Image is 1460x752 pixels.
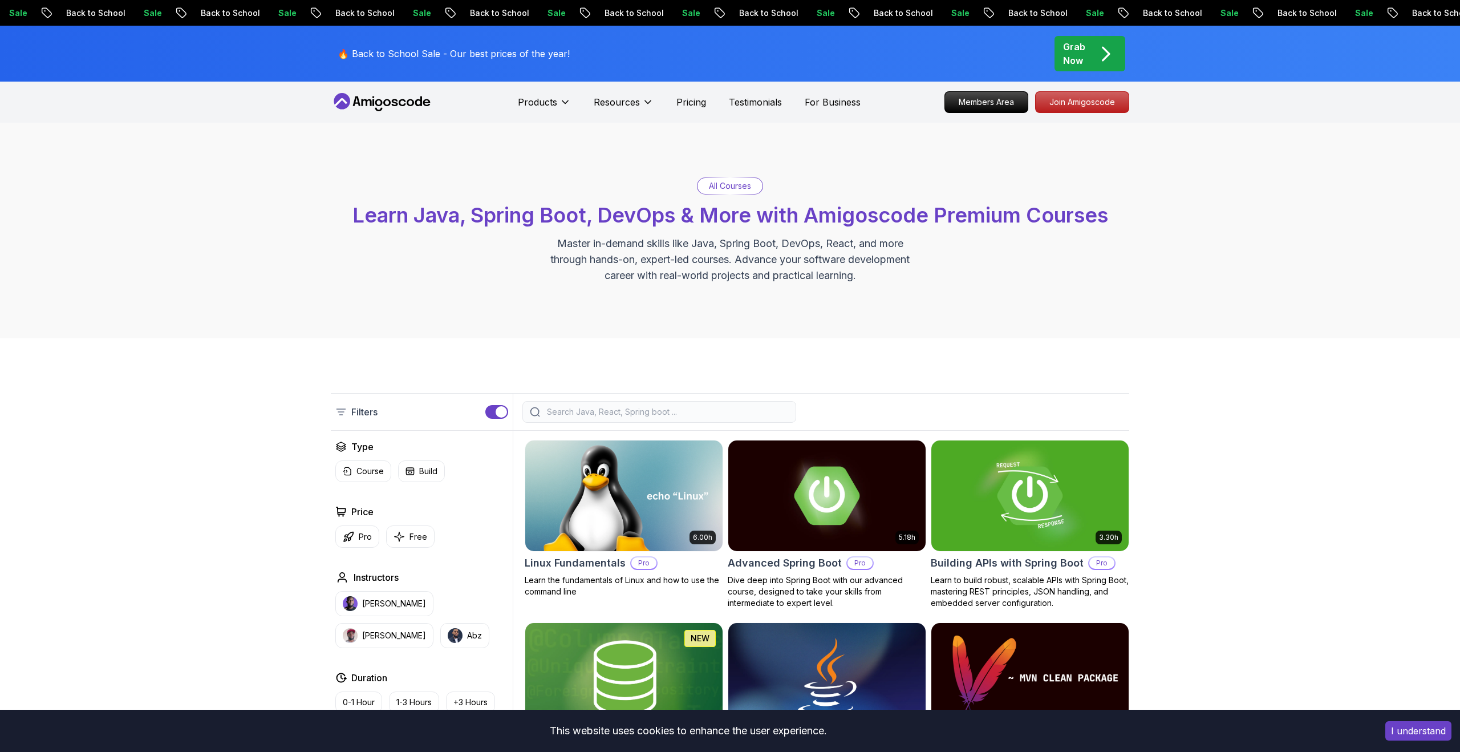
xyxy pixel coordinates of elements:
[354,571,399,584] h2: Instructors
[351,440,374,454] h2: Type
[931,623,1129,734] img: Maven Essentials card
[728,440,926,609] a: Advanced Spring Boot card5.18hAdvanced Spring BootProDive deep into Spring Boot with our advanced...
[440,623,489,648] button: instructor imgAbz
[46,7,124,19] p: Back to School
[1035,91,1129,113] a: Join Amigoscode
[446,692,495,713] button: +3 Hours
[728,555,842,571] h2: Advanced Spring Boot
[518,95,571,118] button: Products
[545,406,789,418] input: Search Java, React, Spring boot ...
[1036,92,1129,112] p: Join Amigoscode
[525,440,723,551] img: Linux Fundamentals card
[335,460,391,482] button: Course
[525,575,723,597] p: Learn the fundamentals of Linux and how to use the command line
[528,7,564,19] p: Sale
[362,598,426,609] p: [PERSON_NAME]
[594,95,654,118] button: Resources
[518,95,557,109] p: Products
[258,7,295,19] p: Sale
[351,405,378,419] p: Filters
[356,466,384,477] p: Course
[931,555,1084,571] h2: Building APIs with Spring Boot
[386,525,435,548] button: Free
[1089,557,1114,569] p: Pro
[1099,533,1118,542] p: 3.30h
[419,466,437,477] p: Build
[945,92,1028,112] p: Members Area
[1385,721,1451,741] button: Accept cookies
[335,692,382,713] button: 0-1 Hour
[448,628,463,643] img: instructor img
[124,7,160,19] p: Sale
[805,95,861,109] a: For Business
[988,7,1066,19] p: Back to School
[467,630,482,641] p: Abz
[338,47,570,60] p: 🔥 Back to School Sale - Our best prices of the year!
[453,697,488,708] p: +3 Hours
[9,718,1368,743] div: This website uses cookies to enhance the user experience.
[1063,40,1085,67] p: Grab Now
[343,596,358,611] img: instructor img
[899,533,915,542] p: 5.18h
[409,531,427,543] p: Free
[525,555,626,571] h2: Linux Fundamentals
[797,7,833,19] p: Sale
[729,95,782,109] a: Testimonials
[662,7,699,19] p: Sale
[343,628,358,643] img: instructor img
[538,236,922,284] p: Master in-demand skills like Java, Spring Boot, DevOps, React, and more through hands-on, expert-...
[525,623,723,734] img: Spring Data JPA card
[335,525,379,548] button: Pro
[525,440,723,597] a: Linux Fundamentals card6.00hLinux FundamentalsProLearn the fundamentals of Linux and how to use t...
[691,633,709,644] p: NEW
[315,7,393,19] p: Back to School
[352,203,1108,228] span: Learn Java, Spring Boot, DevOps & More with Amigoscode Premium Courses
[398,460,445,482] button: Build
[728,440,926,551] img: Advanced Spring Boot card
[944,91,1028,113] a: Members Area
[594,95,640,109] p: Resources
[1335,7,1372,19] p: Sale
[719,7,797,19] p: Back to School
[676,95,706,109] a: Pricing
[1123,7,1201,19] p: Back to School
[362,630,426,641] p: [PERSON_NAME]
[1066,7,1102,19] p: Sale
[335,591,433,616] button: instructor img[PERSON_NAME]
[351,671,387,685] h2: Duration
[728,575,926,609] p: Dive deep into Spring Boot with our advanced course, designed to take your skills from intermedia...
[396,697,432,708] p: 1-3 Hours
[389,692,439,713] button: 1-3 Hours
[450,7,528,19] p: Back to School
[709,180,751,192] p: All Courses
[1258,7,1335,19] p: Back to School
[343,697,375,708] p: 0-1 Hour
[693,533,712,542] p: 6.00h
[351,505,374,519] h2: Price
[393,7,429,19] p: Sale
[931,7,968,19] p: Sale
[931,440,1129,609] a: Building APIs with Spring Boot card3.30hBuilding APIs with Spring BootProLearn to build robust, s...
[847,557,873,569] p: Pro
[585,7,662,19] p: Back to School
[1201,7,1237,19] p: Sale
[181,7,258,19] p: Back to School
[728,623,926,734] img: Java for Developers card
[631,557,656,569] p: Pro
[931,575,1129,609] p: Learn to build robust, scalable APIs with Spring Boot, mastering REST principles, JSON handling, ...
[854,7,931,19] p: Back to School
[335,623,433,648] button: instructor img[PERSON_NAME]
[359,531,372,543] p: Pro
[931,440,1129,551] img: Building APIs with Spring Boot card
